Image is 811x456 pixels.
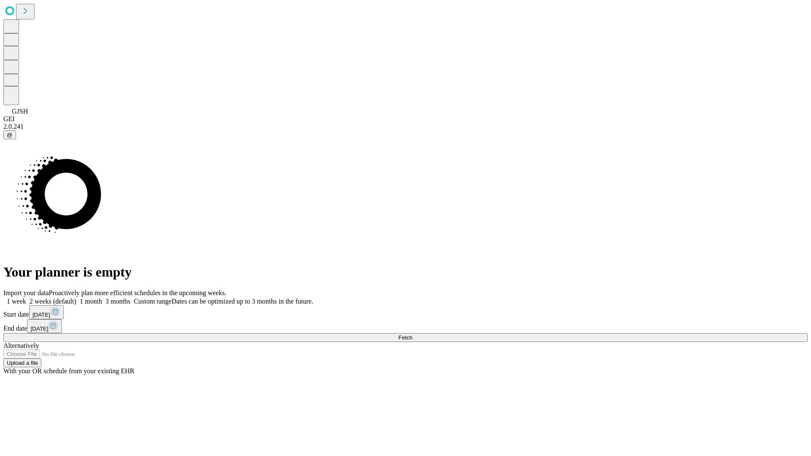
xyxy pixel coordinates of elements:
button: Upload a file [3,358,41,367]
span: GJSH [12,108,28,115]
div: Start date [3,305,808,319]
div: GEI [3,115,808,123]
span: Import your data [3,289,49,296]
span: [DATE] [30,326,48,332]
span: Custom range [134,298,171,305]
span: Alternatively [3,342,39,349]
span: 2 weeks (default) [30,298,76,305]
span: With your OR schedule from your existing EHR [3,367,134,375]
span: 1 week [7,298,26,305]
span: @ [7,132,13,138]
span: Fetch [398,334,412,341]
button: [DATE] [29,305,64,319]
span: Proactively plan more efficient schedules in the upcoming weeks. [49,289,226,296]
button: @ [3,130,16,139]
span: [DATE] [33,312,50,318]
span: Dates can be optimized up to 3 months in the future. [171,298,313,305]
button: Fetch [3,333,808,342]
span: 3 months [106,298,131,305]
span: 1 month [80,298,102,305]
button: [DATE] [27,319,62,333]
h1: Your planner is empty [3,264,808,280]
div: End date [3,319,808,333]
div: 2.0.241 [3,123,808,130]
